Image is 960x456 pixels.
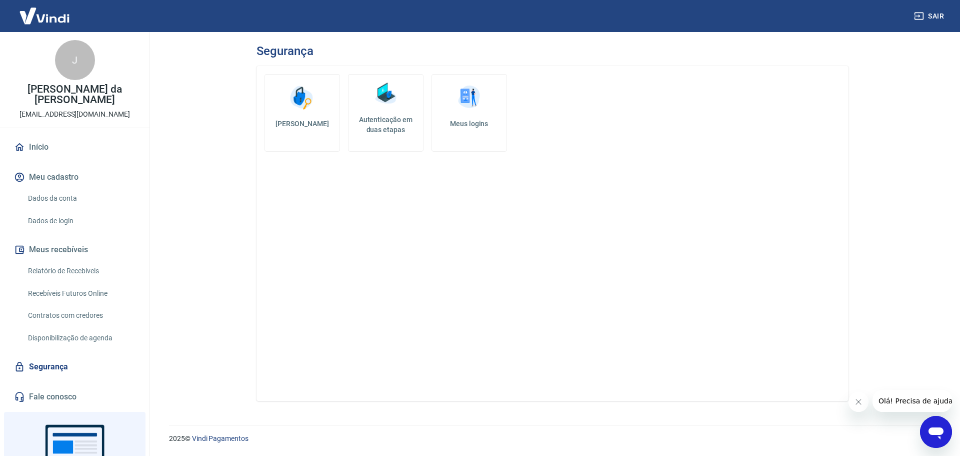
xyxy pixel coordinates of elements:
[24,283,137,304] a: Recebíveis Futuros Online
[256,44,313,58] h3: Segurança
[264,74,340,152] a: [PERSON_NAME]
[12,166,137,188] button: Meu cadastro
[12,386,137,408] a: Fale conosco
[19,109,130,120] p: [EMAIL_ADDRESS][DOMAIN_NAME]
[440,119,498,129] h5: Meus logins
[273,119,331,129] h5: [PERSON_NAME]
[169,433,936,444] p: 2025 ©
[24,261,137,281] a: Relatório de Recebíveis
[920,416,952,448] iframe: Botão para abrir a janela de mensagens
[12,1,77,31] img: Vindi
[872,390,952,412] iframe: Mensagem da empresa
[454,83,484,113] img: Meus logins
[352,115,419,135] h5: Autenticação em duas etapas
[370,79,400,109] img: Autenticação em duas etapas
[431,74,507,152] a: Meus logins
[12,356,137,378] a: Segurança
[24,328,137,348] a: Disponibilização de agenda
[8,84,141,105] p: [PERSON_NAME] da [PERSON_NAME]
[848,392,868,412] iframe: Fechar mensagem
[287,83,317,113] img: Alterar senha
[24,305,137,326] a: Contratos com credores
[912,7,948,26] button: Sair
[348,74,423,152] a: Autenticação em duas etapas
[24,211,137,231] a: Dados de login
[24,188,137,209] a: Dados da conta
[192,434,248,442] a: Vindi Pagamentos
[12,239,137,261] button: Meus recebíveis
[6,7,84,15] span: Olá! Precisa de ajuda?
[12,136,137,158] a: Início
[55,40,95,80] div: J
